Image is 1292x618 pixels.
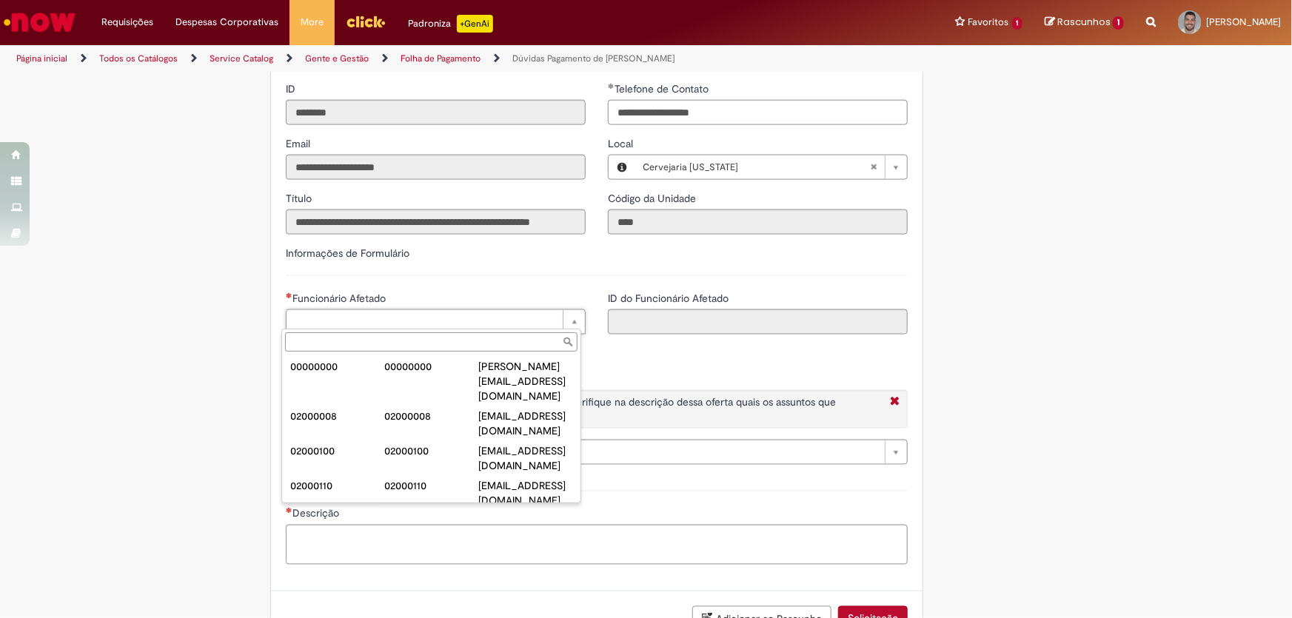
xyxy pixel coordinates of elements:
[384,359,478,374] div: 00000000
[282,355,580,503] ul: Funcionário Afetado
[290,443,384,458] div: 02000100
[384,478,478,493] div: 02000110
[478,478,572,508] div: [EMAIL_ADDRESS][DOMAIN_NAME]
[290,359,384,374] div: 00000000
[290,478,384,493] div: 02000110
[384,409,478,423] div: 02000008
[478,359,572,403] div: [PERSON_NAME][EMAIL_ADDRESS][DOMAIN_NAME]
[478,443,572,473] div: [EMAIL_ADDRESS][DOMAIN_NAME]
[384,443,478,458] div: 02000100
[290,409,384,423] div: 02000008
[478,409,572,438] div: [EMAIL_ADDRESS][DOMAIN_NAME]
